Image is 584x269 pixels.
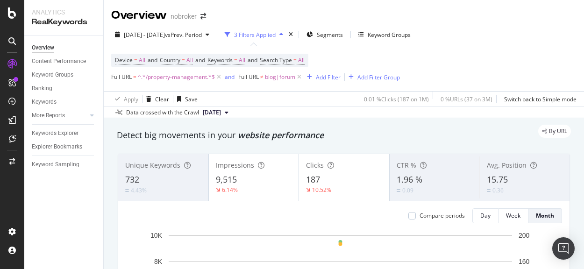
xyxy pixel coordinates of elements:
button: Apply [111,92,138,106]
div: arrow-right-arrow-left [200,13,206,20]
div: Keyword Groups [32,70,73,80]
a: Content Performance [32,57,97,66]
button: Segments [303,27,347,42]
span: 1.96 % [397,174,422,185]
a: Keywords Explorer [32,128,97,138]
div: Apply [124,95,138,103]
div: Add Filter Group [357,73,400,81]
span: Country [160,56,180,64]
img: Equal [487,189,491,192]
span: ^.*/property-management.*$ [138,71,215,84]
div: Keyword Groups [368,31,411,39]
span: All [298,54,305,67]
button: [DATE] - [DATE]vsPrev. Period [111,27,213,42]
button: Clear [142,92,169,106]
span: vs Prev. Period [165,31,202,39]
div: 10.52% [312,186,331,194]
button: 3 Filters Applied [221,27,287,42]
span: = [134,56,137,64]
span: Unique Keywords [125,161,180,170]
div: 3 Filters Applied [234,31,276,39]
button: Day [472,208,499,223]
div: Month [536,212,554,219]
span: and [248,56,257,64]
img: Equal [397,189,400,192]
span: = [182,56,185,64]
span: 732 [125,174,139,185]
div: Analytics [32,7,96,17]
span: Device [115,56,133,64]
div: Add Filter [316,73,341,81]
text: 160 [519,258,530,265]
span: blog|forum [265,71,295,84]
text: 10K [150,232,163,239]
button: Save [173,92,198,106]
a: Explorer Bookmarks [32,142,97,152]
div: Day [480,212,491,219]
div: and [225,73,235,81]
div: Clear [155,95,169,103]
span: and [195,56,205,64]
div: Overview [111,7,167,23]
img: Equal [125,189,129,192]
button: Keyword Groups [355,27,414,42]
text: 200 [519,232,530,239]
span: CTR % [397,161,416,170]
span: By URL [549,128,567,134]
a: Keyword Groups [32,70,97,80]
span: = [133,73,136,81]
div: Data crossed with the Crawl [126,108,199,117]
button: Month [528,208,562,223]
span: Full URL [238,73,259,81]
span: Avg. Position [487,161,527,170]
span: Keywords [207,56,233,64]
div: More Reports [32,111,65,120]
div: Keywords [32,97,57,107]
span: 187 [306,174,320,185]
span: Clicks [306,161,324,170]
span: 2025 Jul. 7th [203,108,221,117]
button: Switch back to Simple mode [500,92,577,106]
text: 8K [154,258,163,265]
a: More Reports [32,111,87,120]
div: Keyword Sampling [32,160,79,170]
div: Keywords Explorer [32,128,78,138]
div: 0.09 [402,186,413,194]
div: Explorer Bookmarks [32,142,82,152]
div: 4.43% [131,186,147,194]
div: 0 % URLs ( 37 on 3M ) [441,95,492,103]
a: Keyword Sampling [32,160,97,170]
div: 0.36 [492,186,504,194]
span: Full URL [111,73,132,81]
div: times [287,30,295,39]
span: 15.75 [487,174,508,185]
div: Switch back to Simple mode [504,95,577,103]
div: Open Intercom Messenger [552,237,575,260]
button: Add Filter [303,71,341,83]
div: Save [185,95,198,103]
span: 9,515 [216,174,237,185]
button: and [225,72,235,81]
a: Overview [32,43,97,53]
button: Add Filter Group [345,71,400,83]
a: Ranking [32,84,97,93]
span: = [234,56,237,64]
div: RealKeywords [32,17,96,28]
span: All [186,54,193,67]
button: [DATE] [199,107,232,118]
div: legacy label [538,125,571,138]
div: 6.14% [222,186,238,194]
span: ≠ [260,73,264,81]
span: Impressions [216,161,254,170]
div: Week [506,212,520,219]
span: All [239,54,245,67]
div: Ranking [32,84,52,93]
span: Search Type [260,56,292,64]
div: Compare periods [420,212,465,219]
span: Segments [317,31,343,39]
div: Overview [32,43,54,53]
span: All [139,54,145,67]
span: and [148,56,157,64]
button: Week [499,208,528,223]
span: = [293,56,297,64]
